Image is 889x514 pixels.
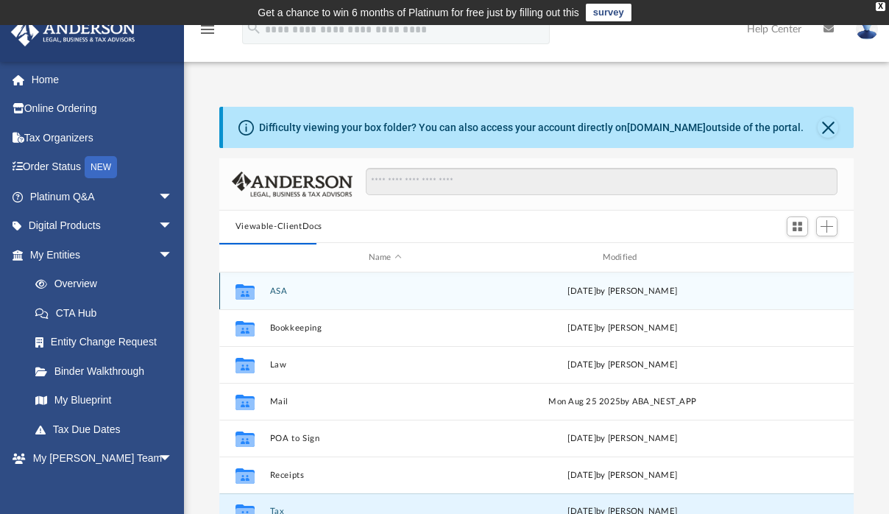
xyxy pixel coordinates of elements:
[21,415,195,444] a: Tax Due Dates
[10,152,195,183] a: Order StatusNEW
[10,211,195,241] a: Digital Productsarrow_drop_down
[158,444,188,474] span: arrow_drop_down
[856,18,878,40] img: User Pic
[269,360,500,370] button: Law
[7,18,140,46] img: Anderson Advisors Platinum Portal
[586,4,631,21] a: survey
[258,4,579,21] div: Get a chance to win 6 months of Platinum for free just by filling out this
[21,328,195,357] a: Entity Change Request
[85,156,117,178] div: NEW
[259,120,804,135] div: Difficulty viewing your box folder? You can also access your account directly on outside of the p...
[21,356,195,386] a: Binder Walkthrough
[507,322,738,335] div: [DATE] by [PERSON_NAME]
[507,359,738,372] div: [DATE] by [PERSON_NAME]
[10,65,195,94] a: Home
[818,117,838,138] button: Close
[199,28,216,38] a: menu
[158,182,188,212] span: arrow_drop_down
[269,286,500,296] button: ASA
[269,434,500,443] button: POA to Sign
[744,251,847,264] div: id
[158,240,188,270] span: arrow_drop_down
[235,220,322,233] button: Viewable-ClientDocs
[10,182,195,211] a: Platinum Q&Aarrow_drop_down
[876,2,885,11] div: close
[21,386,188,415] a: My Blueprint
[21,270,195,299] a: Overview
[199,21,216,38] i: menu
[10,123,195,152] a: Tax Organizers
[246,20,262,36] i: search
[507,469,738,482] div: [DATE] by [PERSON_NAME]
[507,432,738,446] div: [DATE] by [PERSON_NAME]
[21,298,195,328] a: CTA Hub
[269,251,500,264] div: Name
[226,251,263,264] div: id
[269,471,500,480] button: Receipts
[787,216,809,237] button: Switch to Grid View
[507,395,738,409] div: Mon Aug 25 2025 by ABA_NEST_APP
[269,323,500,333] button: Bookkeeping
[816,216,838,237] button: Add
[10,444,188,473] a: My [PERSON_NAME] Teamarrow_drop_down
[10,240,195,270] a: My Entitiesarrow_drop_down
[627,122,706,133] a: [DOMAIN_NAME]
[269,397,500,406] button: Mail
[10,94,195,124] a: Online Ordering
[366,168,838,196] input: Search files and folders
[158,211,188,242] span: arrow_drop_down
[506,251,737,264] div: Modified
[507,285,738,298] div: [DATE] by [PERSON_NAME]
